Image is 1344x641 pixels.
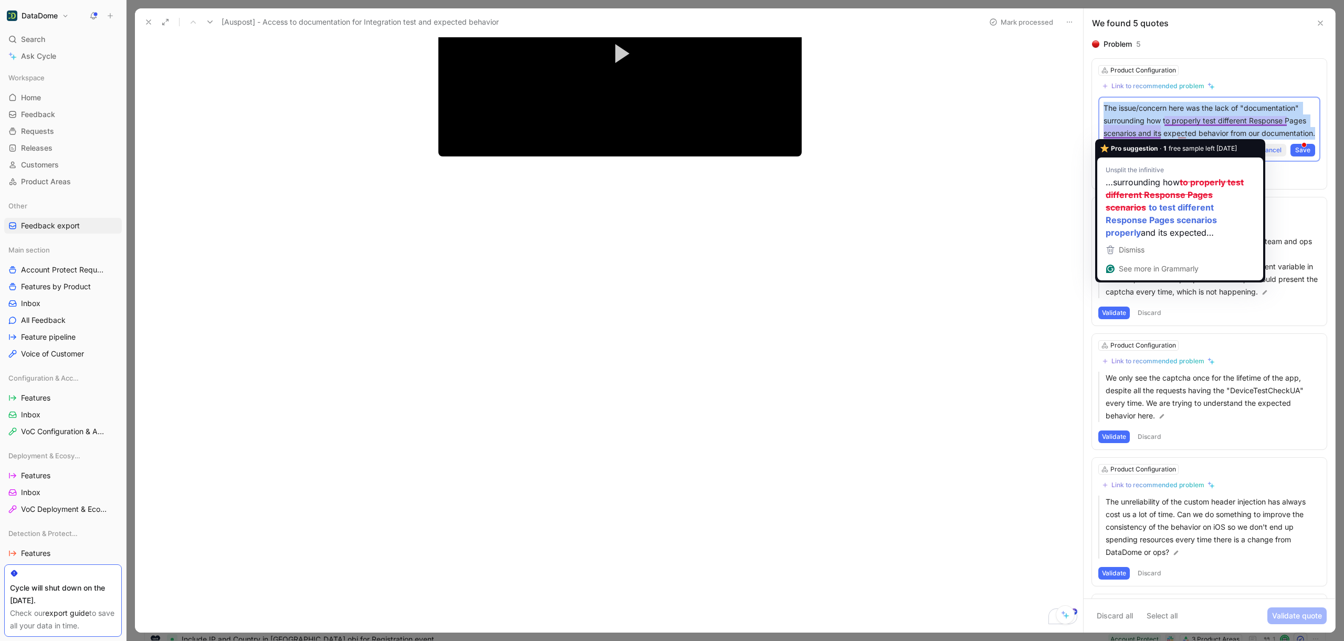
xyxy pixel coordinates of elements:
p: The unreliability of the custom header injection has always cost us a lot of time. Can we do some... [1106,496,1320,559]
span: All Feedback [21,315,66,325]
span: VoC Deployment & Ecosystem [21,504,109,514]
span: Features [21,393,50,403]
a: Account Protect Requests [4,262,122,278]
button: Validate [1098,567,1130,580]
span: [Auspost] - Access to documentation for Integration test and expected behavior [222,16,499,28]
div: Other [4,198,122,214]
span: Search [21,33,45,46]
div: Link to recommended problem [1111,481,1204,489]
span: Feedback [21,109,55,120]
div: Deployment & Ecosystem [4,448,122,464]
div: Main sectionAccount Protect RequestsFeatures by ProductInboxAll FeedbackFeature pipelineVoice of ... [4,242,122,362]
div: Detection & ProtectionFeaturesInboxVoC Detection & Protection [4,526,122,595]
button: Cancel [1256,144,1286,156]
a: Feature pipeline [4,329,122,345]
span: Cancel [1261,145,1282,155]
button: Validate [1098,307,1130,319]
a: export guide [45,608,89,617]
button: Select all [1142,607,1182,624]
p: The issue/concern here was the lack of "documentation" surrounding how to properly test different... [1104,102,1315,140]
img: pen.svg [1261,289,1268,296]
a: Feedback export [4,218,122,234]
button: Validate [1098,430,1130,443]
span: Feature pipeline [21,332,76,342]
span: Requests [21,126,54,136]
div: To enrich screen reader interactions, please activate Accessibility in Grammarly extension settings [1104,102,1315,140]
button: DataDomeDataDome [4,8,71,23]
span: Main section [8,245,50,255]
a: Features by Product [4,279,122,295]
div: Product Configuration [1110,464,1176,475]
span: Deployment & Ecosystem [8,450,80,461]
a: Product Areas [4,174,122,190]
span: Workspace [8,72,45,83]
span: Product Areas [21,176,71,187]
div: Configuration & Access [4,370,122,386]
button: Mark processed [984,15,1058,29]
button: Discard [1134,307,1165,319]
img: pen.svg [1158,413,1165,420]
a: Releases [4,140,122,156]
div: Product Configuration [1110,340,1176,351]
div: Cycle will shut down on the [DATE]. [10,582,116,607]
button: Play Video [596,30,644,77]
a: Features [4,468,122,484]
span: Ask Cycle [21,50,56,62]
button: Link to recommended problem [1098,355,1219,367]
a: VoC Deployment & Ecosystem [4,501,122,517]
span: VoC Configuration & Access [21,426,108,437]
span: Inbox [21,409,40,420]
button: Save [1290,144,1315,156]
img: DataDome [7,10,17,21]
img: 🔴 [1092,40,1099,48]
a: Voice of Customer [4,346,122,362]
button: Link to recommended problem [1098,479,1219,491]
a: All Feedback [4,312,122,328]
span: Configuration & Access [8,373,79,383]
div: Configuration & AccessFeaturesInboxVoC Configuration & Access [4,370,122,439]
a: Features [4,390,122,406]
h1: DataDome [22,11,58,20]
button: Link to recommended problem [1098,80,1219,92]
div: Deployment & EcosystemFeaturesInboxVoC Deployment & Ecosystem [4,448,122,517]
span: Save [1295,145,1310,155]
p: We only see the captcha once for the lifetime of the app, despite all the requests having the "De... [1106,372,1320,422]
div: OtherFeedback export [4,198,122,234]
a: VoC Configuration & Access [4,424,122,439]
div: Product Configuration [1110,65,1176,76]
span: Customers [21,160,59,170]
div: We found 5 quotes [1092,17,1169,29]
div: Main section [4,242,122,258]
a: Home [4,90,122,106]
span: Inbox [21,487,40,498]
a: Requests [4,123,122,139]
button: Validate quote [1267,607,1327,624]
img: pen.svg [1172,549,1180,556]
span: Features [21,470,50,481]
span: Detection & Protection [8,528,79,539]
div: Problem [1104,38,1132,50]
span: Feedback export [21,220,80,231]
div: Detection & Protection [4,526,122,541]
a: Features [4,545,122,561]
a: Inbox [4,296,122,311]
span: Inbox [21,298,40,309]
button: Discard [1134,430,1165,443]
span: Features [21,548,50,559]
div: Search [4,31,122,47]
span: Features by Product [21,281,91,292]
a: Customers [4,157,122,173]
div: 5 [1136,38,1141,50]
a: Ask Cycle [4,48,122,64]
span: Other [8,201,27,211]
button: Discard [1134,567,1165,580]
span: Home [21,92,41,103]
div: Workspace [4,70,122,86]
div: Link to recommended problem [1111,357,1204,365]
a: Feedback [4,107,122,122]
button: Discard all [1092,607,1138,624]
div: Link to recommended problem [1111,82,1204,90]
span: Voice of Customer [21,349,84,359]
a: Inbox [4,562,122,578]
a: Inbox [4,485,122,500]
